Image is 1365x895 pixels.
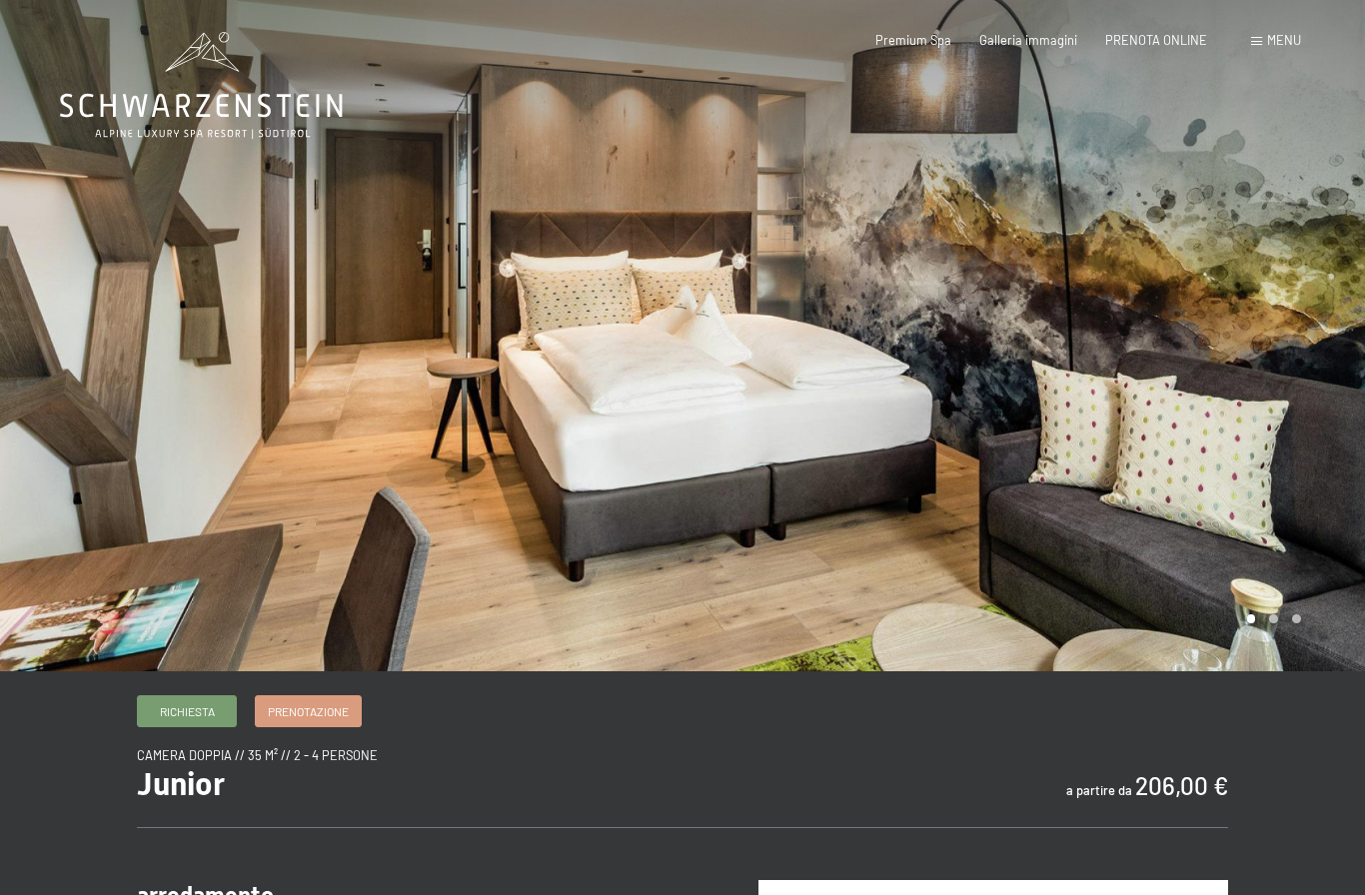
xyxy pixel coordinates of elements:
a: Galleria immagini [979,32,1077,48]
a: Prenotazione [256,696,361,726]
span: Prenotazione [268,703,349,720]
b: 206,00 € [1135,771,1228,800]
span: a partire da [1066,782,1132,798]
a: PRENOTA ONLINE [1105,32,1207,48]
span: Richiesta [160,703,215,720]
span: Junior [137,765,225,803]
span: camera doppia // 35 m² // 2 - 4 persone [137,747,378,763]
span: Menu [1267,32,1301,48]
a: Richiesta [138,696,236,726]
a: Premium Spa [875,32,951,48]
